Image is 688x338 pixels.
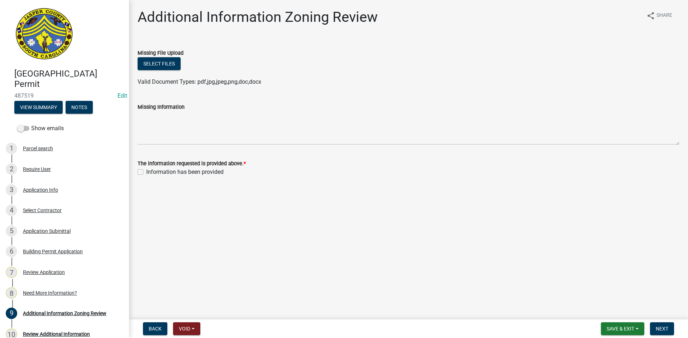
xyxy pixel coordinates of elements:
span: Next [656,326,668,332]
h4: [GEOGRAPHIC_DATA] Permit [14,69,123,89]
wm-modal-confirm: Edit Application Number [118,92,127,99]
button: Back [143,322,167,335]
div: Application Info [23,187,58,192]
div: 3 [6,184,17,196]
div: 1 [6,143,17,154]
div: Building Permit Application [23,249,83,254]
a: Edit [118,92,127,99]
div: Additional Information Zoning Review [23,311,106,316]
div: 2 [6,163,17,175]
label: Missing Information [138,105,185,110]
label: Information has been provided [146,168,224,176]
div: 9 [6,308,17,319]
span: Share [656,11,672,20]
div: Select Contractor [23,208,62,213]
button: Save & Exit [601,322,644,335]
button: Void [173,322,200,335]
span: Void [179,326,190,332]
i: share [646,11,655,20]
div: 7 [6,266,17,278]
div: 6 [6,246,17,257]
label: Show emails [17,124,64,133]
h1: Additional Information Zoning Review [138,9,378,26]
span: Valid Document Types: pdf,jpg,jpeg,png,doc,docx [138,78,261,85]
div: Review Additional Information [23,332,90,337]
div: 4 [6,205,17,216]
button: Select files [138,57,181,70]
span: Save & Exit [607,326,634,332]
div: 5 [6,225,17,237]
div: Review Application [23,270,65,275]
wm-modal-confirm: Notes [66,105,93,111]
wm-modal-confirm: Summary [14,105,63,111]
button: shareShare [641,9,678,23]
label: Missing File Upload [138,51,183,56]
img: Jasper County, South Carolina [14,8,74,61]
span: Back [149,326,162,332]
button: Next [650,322,674,335]
button: View Summary [14,101,63,114]
div: Need More Information? [23,290,77,295]
button: Notes [66,101,93,114]
label: The information requested is provided above. [138,161,246,166]
span: 487519 [14,92,115,99]
div: 8 [6,287,17,299]
div: Application Submittal [23,229,71,234]
div: Require User [23,167,51,172]
div: Parcel search [23,146,53,151]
